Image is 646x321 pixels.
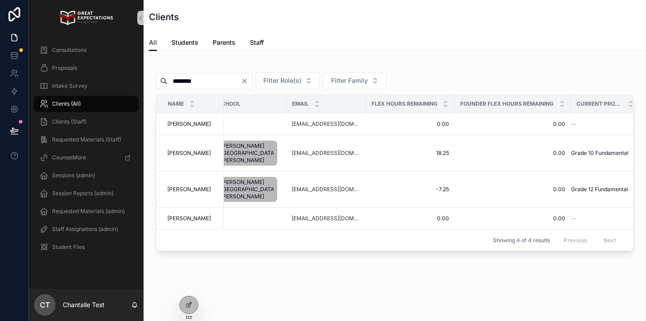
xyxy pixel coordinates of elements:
a: Intake Survey [34,78,138,94]
a: [EMAIL_ADDRESS][DOMAIN_NAME] [292,150,360,157]
a: Requested Materials (admin) [34,203,138,219]
a: Grade 12 Fundamental [571,186,629,193]
p: Chantalle Test [63,300,105,309]
a: 0.00 [460,120,565,128]
button: Select Button [256,72,320,89]
a: Grade 10 Fundamental [571,150,629,157]
span: Requested Materials (admin) [52,208,125,215]
a: [PERSON_NAME] [167,186,218,193]
span: Current Program (plain text) [576,100,622,107]
span: Clients (Staff) [52,118,87,125]
a: -- [217,215,281,222]
a: [EMAIL_ADDRESS][DOMAIN_NAME] [292,215,360,222]
a: 18.25 [371,150,449,157]
span: All [149,38,157,47]
span: Staff Assignations (admin) [52,226,118,233]
a: Proposals [34,60,138,76]
span: Students [171,38,198,47]
span: Filter Role(s) [263,76,301,85]
div: scrollable content [29,36,144,267]
a: 0.00 [371,215,449,222]
a: 0.00 [371,120,449,128]
span: School [218,100,240,107]
a: [EMAIL_ADDRESS][DOMAIN_NAME] [292,186,360,193]
a: Parents [213,34,236,52]
button: Clear [241,77,252,85]
a: 0.00 [460,186,565,193]
span: Flex Hours Remaining [371,100,437,107]
a: Staff Assignations (admin) [34,221,138,237]
span: [PERSON_NAME] [167,120,211,128]
a: Student Files [34,239,138,255]
span: Showing 4 of 4 results [493,237,550,244]
a: -- [217,120,281,128]
a: CounselMore [34,150,138,166]
span: Proposals [52,64,77,72]
a: -7.25 [371,186,449,193]
a: [EMAIL_ADDRESS][DOMAIN_NAME] [292,120,360,128]
a: [PERSON_NAME][GEOGRAPHIC_DATA][PERSON_NAME] [217,139,281,167]
span: Clients (All) [52,100,81,107]
a: [PERSON_NAME] [167,215,218,222]
span: [PERSON_NAME][GEOGRAPHIC_DATA][PERSON_NAME] [221,179,274,200]
span: -- [571,215,576,222]
a: 0.00 [460,215,565,222]
span: Filter Family [331,76,368,85]
span: Name [168,100,184,107]
span: Intake Survey [52,82,87,90]
span: Consultations [52,47,87,54]
a: -- [571,215,629,222]
a: Session Reports (admin) [34,185,138,201]
a: Students [171,34,198,52]
span: Sessions (admin) [52,172,95,179]
span: Session Reports (admin) [52,190,113,197]
span: [PERSON_NAME] [167,215,211,222]
a: Requested Materials (Staff) [34,132,138,148]
a: -- [571,120,629,128]
a: Clients (All) [34,96,138,112]
a: Staff [250,34,264,52]
a: [PERSON_NAME] [167,150,218,157]
span: CT [40,300,50,310]
img: App logo [59,11,113,25]
h1: Clients [149,11,179,23]
span: [PERSON_NAME] [167,186,211,193]
span: -- [571,120,576,128]
a: Clients (Staff) [34,114,138,130]
button: Select Button [323,72,386,89]
span: [PERSON_NAME] [167,150,211,157]
span: [PERSON_NAME][GEOGRAPHIC_DATA][PERSON_NAME] [221,142,274,164]
a: Sessions (admin) [34,167,138,184]
span: Founder Flex Hours Remaining [460,100,554,107]
a: 0.00 [460,150,565,157]
span: Requested Materials (Staff) [52,136,121,143]
a: [PERSON_NAME][GEOGRAPHIC_DATA][PERSON_NAME] [217,175,281,204]
span: CounselMore [52,154,86,161]
a: [PERSON_NAME] [167,120,218,128]
span: Email [292,100,309,107]
span: Student Files [52,244,85,251]
a: All [149,34,157,51]
span: Staff [250,38,264,47]
span: Parents [213,38,236,47]
a: Consultations [34,42,138,58]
